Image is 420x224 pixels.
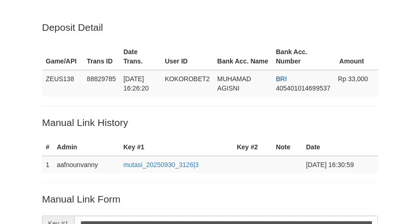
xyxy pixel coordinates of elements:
[53,139,119,156] th: Admin
[83,70,119,97] td: 88829785
[302,156,378,173] td: [DATE] 16:30:59
[42,116,378,129] p: Manual Link History
[338,75,368,83] span: Rp 33,000
[42,43,83,70] th: Game/API
[42,156,53,173] td: 1
[233,139,272,156] th: Key #2
[119,139,233,156] th: Key #1
[42,139,53,156] th: #
[123,161,199,168] a: mutasi_20250930_3126|3
[53,156,119,173] td: aafnounvanny
[214,43,273,70] th: Bank Acc. Name
[217,75,251,92] span: MUHAMAD AGISNI
[302,139,378,156] th: Date
[123,75,149,92] span: [DATE] 16:26:20
[276,75,287,83] span: BRI
[119,43,161,70] th: Date Trans.
[272,139,302,156] th: Note
[42,70,83,97] td: ZEUS138
[165,75,210,83] span: KOKOROBET2
[161,43,213,70] th: User ID
[272,43,334,70] th: Bank Acc. Number
[276,84,330,92] span: Copy 405401014699537 to clipboard
[83,43,119,70] th: Trans ID
[42,21,378,34] p: Deposit Detail
[334,43,378,70] th: Amount
[42,192,378,206] p: Manual Link Form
